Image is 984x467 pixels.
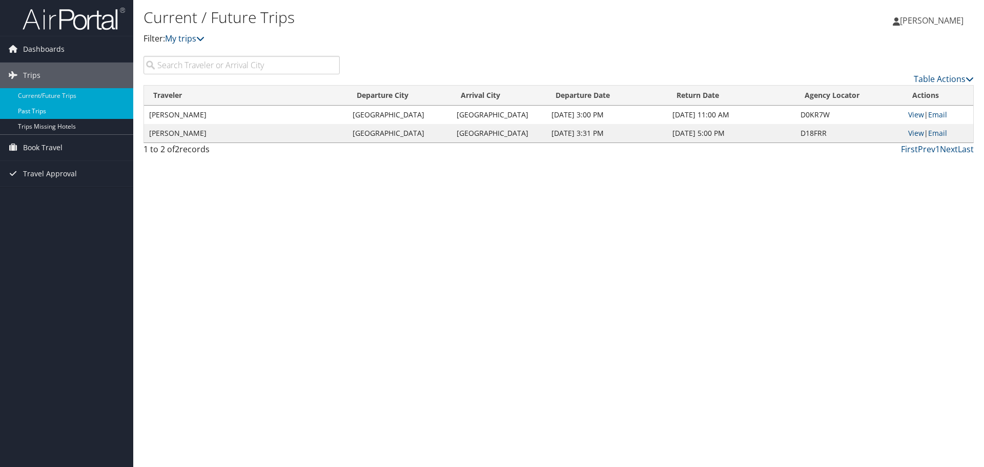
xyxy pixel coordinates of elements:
a: Prev [918,144,935,155]
img: airportal-logo.png [23,7,125,31]
a: Email [928,128,947,138]
a: View [908,110,924,119]
p: Filter: [143,32,697,46]
span: Book Travel [23,135,63,160]
td: D0KR7W [795,106,903,124]
td: D18FRR [795,124,903,143]
a: 1 [935,144,940,155]
td: [GEOGRAPHIC_DATA] [452,106,547,124]
th: Agency Locator: activate to sort column ascending [795,86,903,106]
th: Departure Date: activate to sort column descending [546,86,667,106]
td: [GEOGRAPHIC_DATA] [452,124,547,143]
th: Arrival City: activate to sort column ascending [452,86,547,106]
td: | [903,124,973,143]
td: [DATE] 3:31 PM [546,124,667,143]
td: [DATE] 3:00 PM [546,106,667,124]
a: View [908,128,924,138]
span: Dashboards [23,36,65,62]
span: 2 [175,144,179,155]
a: Email [928,110,947,119]
td: [GEOGRAPHIC_DATA] [347,106,452,124]
a: First [901,144,918,155]
a: Last [958,144,974,155]
td: [PERSON_NAME] [144,106,347,124]
a: My trips [165,33,204,44]
a: Next [940,144,958,155]
th: Actions [903,86,973,106]
input: Search Traveler or Arrival City [143,56,340,74]
td: [DATE] 5:00 PM [667,124,796,143]
td: [DATE] 11:00 AM [667,106,796,124]
a: Table Actions [914,73,974,85]
th: Return Date: activate to sort column ascending [667,86,796,106]
td: [PERSON_NAME] [144,124,347,143]
th: Departure City: activate to sort column ascending [347,86,452,106]
a: [PERSON_NAME] [893,5,974,36]
span: [PERSON_NAME] [900,15,963,26]
h1: Current / Future Trips [143,7,697,28]
th: Traveler: activate to sort column ascending [144,86,347,106]
td: | [903,106,973,124]
span: Travel Approval [23,161,77,187]
td: [GEOGRAPHIC_DATA] [347,124,452,143]
div: 1 to 2 of records [143,143,340,160]
span: Trips [23,63,40,88]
